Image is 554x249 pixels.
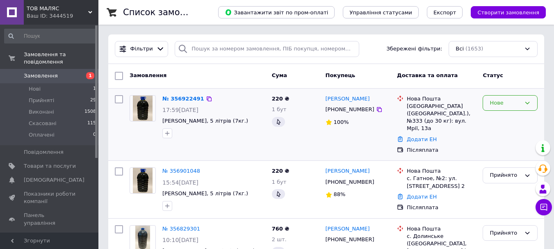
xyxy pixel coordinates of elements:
[407,175,476,190] div: с. Гатное, №2: ул. [STREET_ADDRESS] 2
[326,95,370,103] a: [PERSON_NAME]
[465,46,483,52] span: (1653)
[27,5,88,12] span: ТОВ МАЛЯС
[326,72,356,78] span: Покупець
[272,106,287,112] span: 1 бут
[24,51,98,66] span: Замовлення та повідомлення
[456,45,464,53] span: Всі
[490,99,521,107] div: Нове
[29,85,41,93] span: Нові
[175,41,359,57] input: Пошук за номером замовлення, ПІБ покупця, номером телефону, Email, номером накладної
[162,179,198,186] span: 15:54[DATE]
[130,167,156,194] a: Фото товару
[326,225,370,233] a: [PERSON_NAME]
[29,120,57,127] span: Скасовані
[86,72,94,79] span: 1
[133,96,153,121] img: Фото товару
[272,72,287,78] span: Cума
[130,95,156,121] a: Фото товару
[343,6,419,18] button: Управління статусами
[407,204,476,211] div: Післяплата
[225,9,328,16] span: Завантажити звіт по пром-оплаті
[90,97,96,104] span: 29
[407,167,476,175] div: Нова Пошта
[407,194,437,200] a: Додати ЕН
[272,226,290,232] span: 760 ₴
[407,225,476,233] div: Нова Пошта
[24,212,76,226] span: Панель управління
[477,9,539,16] span: Створити замовлення
[407,146,476,154] div: Післяплата
[334,119,349,125] span: 100%
[162,107,198,113] span: 17:59[DATE]
[324,177,376,187] div: [PHONE_NUMBER]
[162,190,248,196] a: [PERSON_NAME], 5 літрів (7кг.)
[427,6,463,18] button: Експорт
[24,162,76,170] span: Товари та послуги
[24,190,76,205] span: Показники роботи компанії
[162,237,198,243] span: 10:10[DATE]
[162,118,248,124] a: [PERSON_NAME], 5 літрів (7кг.)
[162,96,204,102] a: № 356922491
[4,29,97,43] input: Пошук
[24,176,84,184] span: [DEMOGRAPHIC_DATA]
[386,45,442,53] span: Збережені фільтри:
[490,229,521,238] div: Прийнято
[324,104,376,115] div: [PHONE_NUMBER]
[29,97,54,104] span: Прийняті
[536,199,552,215] button: Чат з покупцем
[407,136,437,142] a: Додати ЕН
[162,226,200,232] a: № 356829301
[272,236,287,242] span: 2 шт.
[130,72,166,78] span: Замовлення
[272,168,290,174] span: 220 ₴
[130,45,153,53] span: Фільтри
[133,168,153,193] img: Фото товару
[29,131,55,139] span: Оплачені
[123,7,206,17] h1: Список замовлень
[218,6,335,18] button: Завантажити звіт по пром-оплаті
[87,120,96,127] span: 115
[471,6,546,18] button: Створити замовлення
[326,167,370,175] a: [PERSON_NAME]
[483,72,503,78] span: Статус
[93,85,96,93] span: 1
[490,171,521,180] div: Прийнято
[349,9,412,16] span: Управління статусами
[24,148,64,156] span: Повідомлення
[407,103,476,132] div: [GEOGRAPHIC_DATA] ([GEOGRAPHIC_DATA].), №333 (до 30 кг): вул. Мрії, 13а
[162,168,200,174] a: № 356901048
[84,108,96,116] span: 1508
[93,131,96,139] span: 0
[272,179,287,185] span: 1 бут
[324,234,376,245] div: [PHONE_NUMBER]
[407,95,476,103] div: Нова Пошта
[29,108,54,116] span: Виконані
[397,72,458,78] span: Доставка та оплата
[463,9,546,15] a: Створити замовлення
[24,72,58,80] span: Замовлення
[27,12,98,20] div: Ваш ID: 3444519
[433,9,456,16] span: Експорт
[272,96,290,102] span: 220 ₴
[334,191,346,197] span: 88%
